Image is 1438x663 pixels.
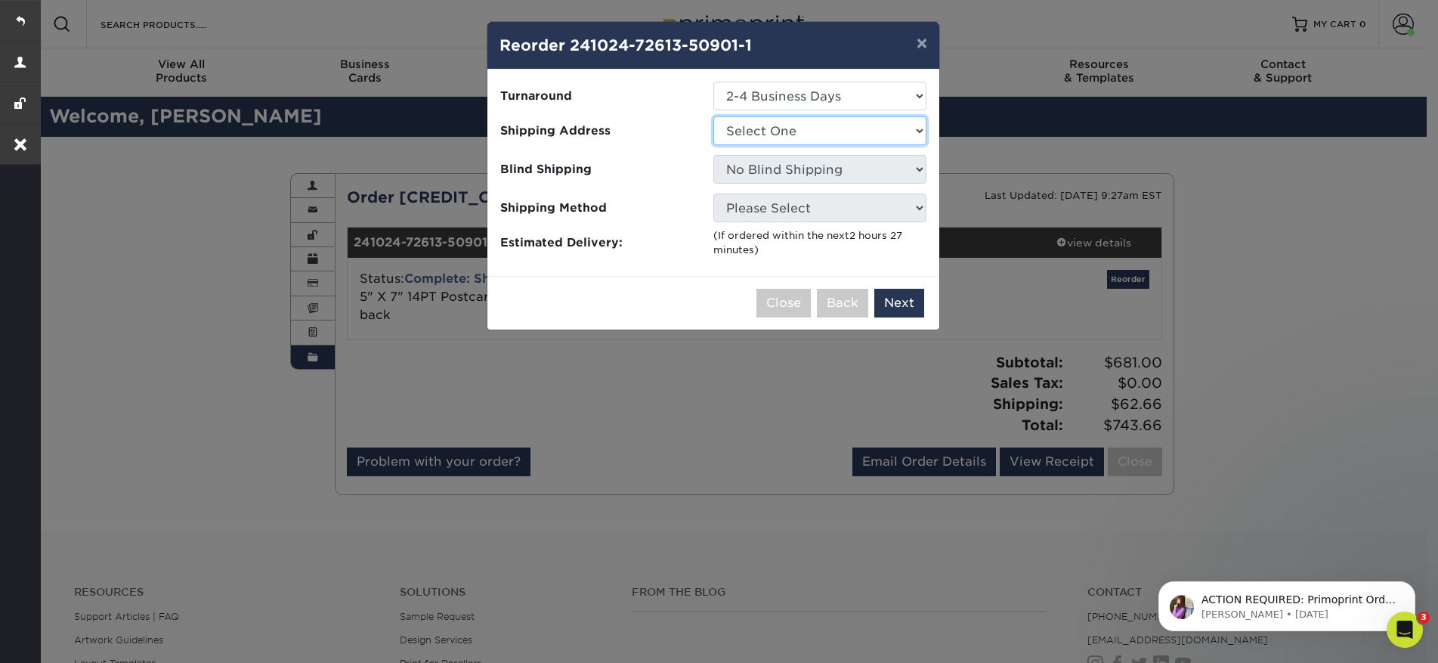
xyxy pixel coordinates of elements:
[1387,612,1423,648] iframe: Intercom live chat
[500,161,702,178] span: Blind Shipping
[34,109,58,133] img: Profile image for Erica
[500,122,702,140] span: Shipping Address
[66,107,260,375] span: ACTION REQUIRED: Primoprint Order 2465-55415-50901 Thank you for placing your print order with Pr...
[23,95,280,145] div: message notification from Erica, 70w ago. ACTION REQUIRED: Primoprint Order 2465-55415-50901 Than...
[1136,486,1438,655] iframe: Intercom notifications message
[500,88,702,105] span: Turnaround
[905,22,939,64] button: ×
[1418,612,1430,624] span: 3
[817,289,868,318] button: Back
[500,200,702,217] span: Shipping Method
[713,228,926,258] div: (If ordered within the next )
[66,122,261,135] p: Message from Erica, sent 70w ago
[756,289,811,318] button: Close
[874,289,924,318] button: Next
[499,34,927,57] h4: Reorder 241024-72613-50901-1
[500,234,702,252] span: Estimated Delivery:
